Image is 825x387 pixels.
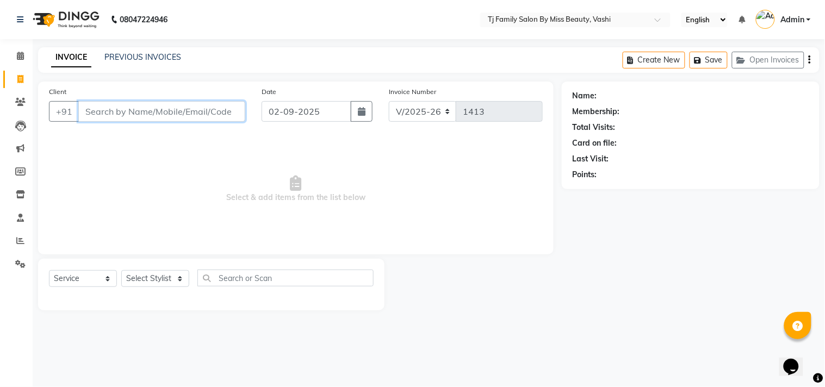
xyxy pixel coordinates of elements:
div: Last Visit: [573,153,609,165]
div: Card on file: [573,138,617,149]
img: Admin [756,10,775,29]
button: Create New [623,52,685,68]
iframe: chat widget [779,344,814,376]
div: Points: [573,169,597,180]
span: Admin [780,14,804,26]
div: Name: [573,90,597,102]
a: PREVIOUS INVOICES [104,52,181,62]
span: Select & add items from the list below [49,135,543,244]
div: Membership: [573,106,620,117]
input: Search by Name/Mobile/Email/Code [78,101,245,122]
label: Client [49,87,66,97]
a: INVOICE [51,48,91,67]
img: logo [28,4,102,35]
div: Total Visits: [573,122,616,133]
b: 08047224946 [120,4,168,35]
button: Open Invoices [732,52,804,68]
button: +91 [49,101,79,122]
input: Search or Scan [197,270,374,286]
button: Save [690,52,728,68]
label: Invoice Number [389,87,436,97]
label: Date [262,87,276,97]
